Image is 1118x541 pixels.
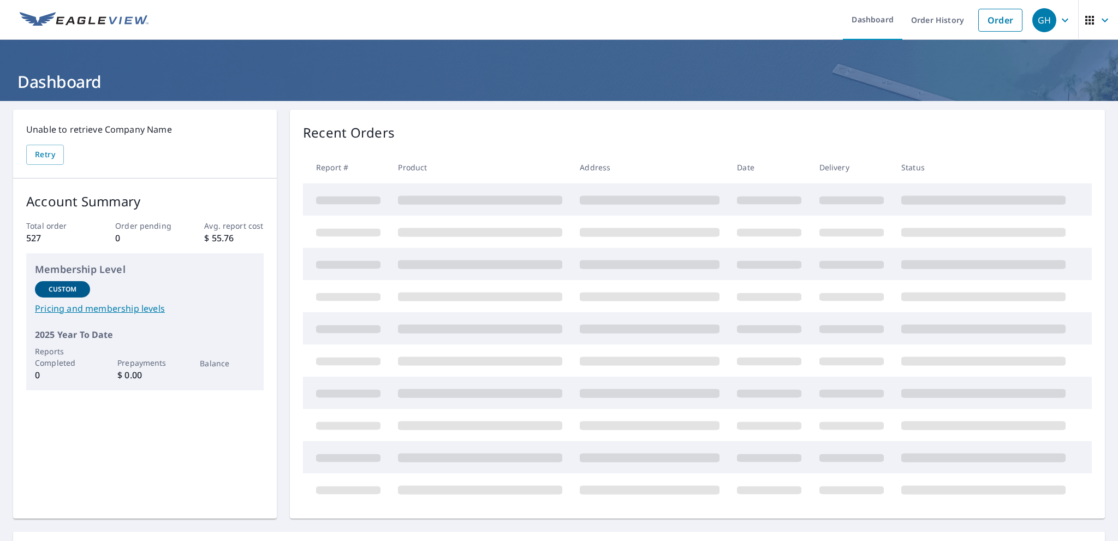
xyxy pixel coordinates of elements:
[35,328,255,341] p: 2025 Year To Date
[20,12,148,28] img: EV Logo
[303,123,395,142] p: Recent Orders
[115,220,175,231] p: Order pending
[200,358,255,369] p: Balance
[26,192,264,211] p: Account Summary
[117,357,173,368] p: Prepayments
[26,145,64,165] button: Retry
[49,284,77,294] p: Custom
[1032,8,1056,32] div: GH
[115,231,175,245] p: 0
[978,9,1022,32] a: Order
[117,368,173,382] p: $ 0.00
[35,302,255,315] a: Pricing and membership levels
[35,346,90,368] p: Reports Completed
[26,123,264,136] p: Unable to retrieve Company Name
[13,70,1105,93] h1: Dashboard
[204,220,264,231] p: Avg. report cost
[35,148,55,162] span: Retry
[35,368,90,382] p: 0
[893,151,1074,183] th: Status
[35,262,255,277] p: Membership Level
[389,151,571,183] th: Product
[811,151,893,183] th: Delivery
[26,220,86,231] p: Total order
[204,231,264,245] p: $ 55.76
[571,151,728,183] th: Address
[26,231,86,245] p: 527
[728,151,810,183] th: Date
[303,151,389,183] th: Report #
